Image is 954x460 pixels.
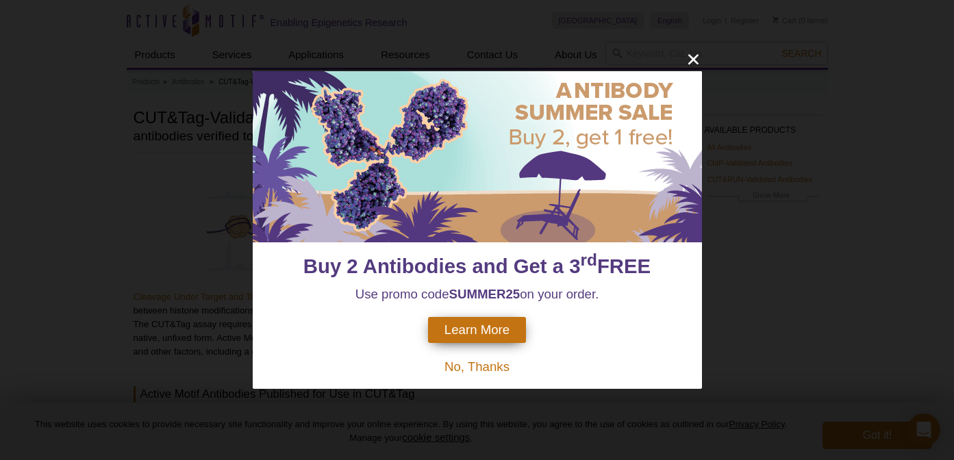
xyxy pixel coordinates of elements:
span: No, Thanks [444,359,510,374]
span: Buy 2 Antibodies and Get a 3 FREE [303,255,651,277]
sup: rd [581,251,597,269]
span: Use promo code on your order. [355,287,599,301]
span: Learn More [444,322,510,337]
strong: SUMMER25 [449,287,520,301]
button: close [685,51,702,68]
